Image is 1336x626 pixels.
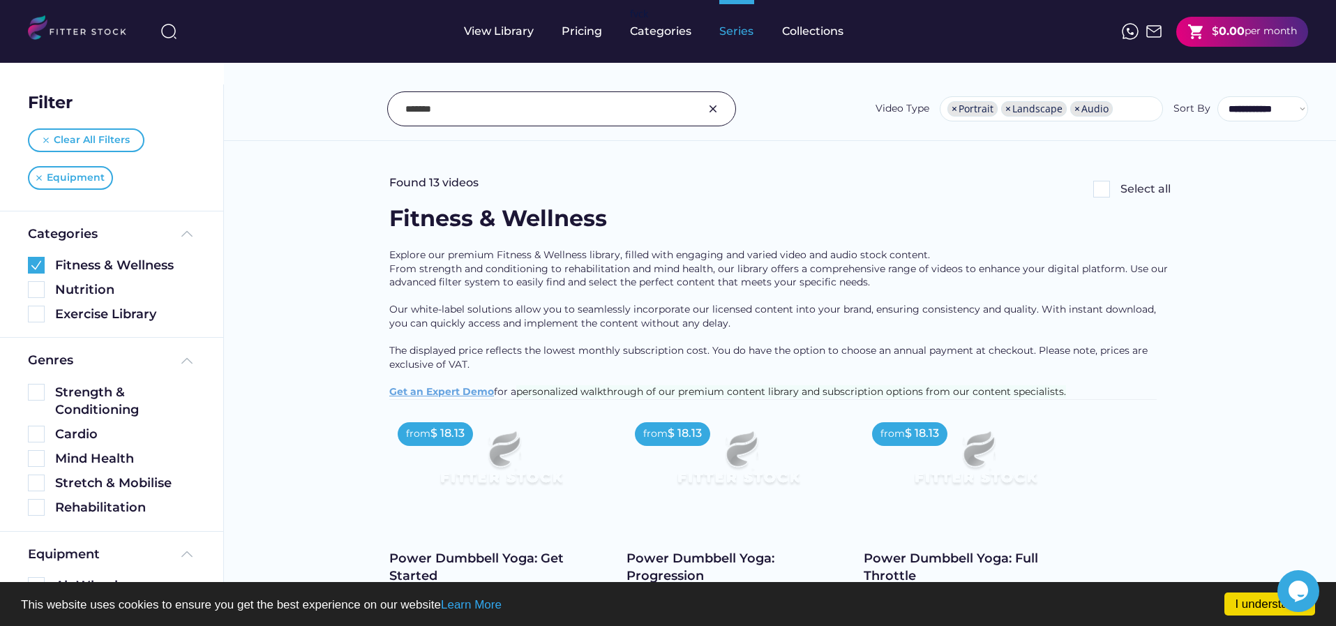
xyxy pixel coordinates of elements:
[28,475,45,491] img: Rectangle%205126.svg
[54,133,130,147] div: Clear All Filters
[28,225,98,243] div: Categories
[28,384,45,401] img: Rectangle%205126.svg
[719,24,754,39] div: Series
[1070,101,1113,117] li: Audio
[55,426,195,443] div: Cardio
[412,414,590,514] img: Frame%2079%20%281%29.svg
[21,599,1315,611] p: This website uses cookies to ensure you get the best experience on our website
[782,24,843,39] div: Collections
[55,450,195,468] div: Mind Health
[516,385,1066,398] span: personalized walkthrough of our premium content library and subscription options from our content...
[55,577,195,595] div: Ab Wheel
[28,257,45,274] img: Group%201000002360.svg
[389,550,613,585] div: Power Dumbbell Yoga: Get Started
[886,414,1065,514] img: Frame%2079%20%281%29.svg
[430,426,465,441] div: $ 18.13
[1224,593,1315,616] a: I understand!
[28,352,73,369] div: Genres
[406,427,430,441] div: from
[55,281,195,299] div: Nutrition
[1093,181,1110,198] img: Rectangle%205126.svg
[179,352,195,369] img: Frame%20%285%29.svg
[179,225,195,242] img: Frame%20%285%29.svg
[630,7,648,21] div: fvck
[864,550,1087,585] div: Power Dumbbell Yoga: Full Throttle
[389,385,494,398] a: Get an Expert Demo
[1005,104,1011,114] span: ×
[28,546,100,563] div: Equipment
[1173,102,1210,116] div: Sort By
[28,91,73,114] div: Filter
[36,175,42,181] img: Vector%20%281%29.svg
[626,550,850,585] div: Power Dumbbell Yoga: Progression
[880,427,905,441] div: from
[1074,104,1080,114] span: ×
[947,101,998,117] li: Portrait
[389,175,479,191] div: Found 13 videos
[1219,24,1245,38] strong: 0.00
[649,414,827,514] img: Frame%2079%20%281%29.svg
[668,426,702,441] div: $ 18.13
[1146,23,1162,40] img: Frame%2051.svg
[1245,24,1297,38] div: per month
[562,24,602,39] div: Pricing
[1120,181,1171,197] div: Select all
[389,344,1150,371] span: The displayed price reflects the lowest monthly subscription cost. You do have the option to choo...
[905,426,939,441] div: $ 18.13
[43,137,49,143] img: Vector%20%281%29.svg
[55,475,195,492] div: Stretch & Mobilise
[643,427,668,441] div: from
[47,171,105,185] div: Equipment
[389,203,607,234] div: Fitness & Wellness
[28,281,45,298] img: Rectangle%205126.svg
[55,257,195,274] div: Fitness & Wellness
[1001,101,1067,117] li: Landscape
[441,598,502,611] a: Learn More
[876,102,929,116] div: Video Type
[1277,570,1322,612] iframe: chat widget
[464,24,534,39] div: View Library
[1122,23,1139,40] img: meteor-icons_whatsapp%20%281%29.svg
[28,450,45,467] img: Rectangle%205126.svg
[28,499,45,516] img: Rectangle%205126.svg
[55,499,195,516] div: Rehabilitation
[28,306,45,322] img: Rectangle%205126.svg
[952,104,957,114] span: ×
[28,577,45,594] img: Rectangle%205126.svg
[55,384,195,419] div: Strength & Conditioning
[630,24,691,39] div: Categories
[1212,24,1219,39] div: $
[389,248,1171,399] div: Explore our premium Fitness & Wellness library, filled with engaging and varied video and audio s...
[179,546,195,562] img: Frame%20%285%29.svg
[28,15,138,44] img: LOGO.svg
[1187,23,1205,40] button: shopping_cart
[705,100,721,117] img: Group%201000002326.svg
[28,426,45,442] img: Rectangle%205126.svg
[160,23,177,40] img: search-normal%203.svg
[55,306,195,323] div: Exercise Library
